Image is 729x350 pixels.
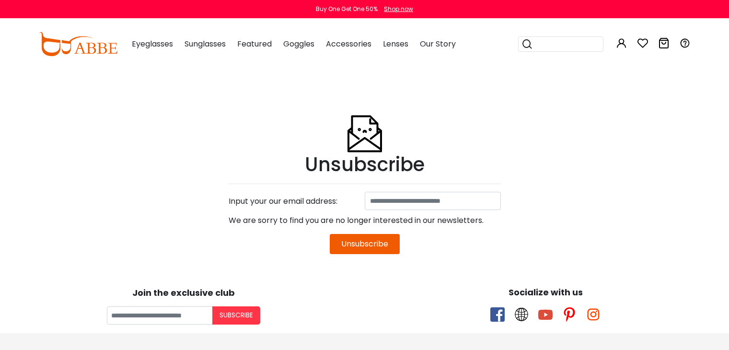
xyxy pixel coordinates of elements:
div: Buy One Get One 50% [316,5,378,13]
div: We are sorry to find you are no longer interested in our newsletters. [229,211,501,230]
span: Lenses [383,38,408,49]
div: Input your our email address: [224,192,365,211]
span: facebook [490,307,505,322]
button: Unsubscribe [330,234,400,254]
button: Subscribe [212,306,260,325]
img: Unsubscribe [346,92,384,153]
span: Goggles [283,38,314,49]
div: Socialize with us [370,286,722,299]
div: Join the exclusive club [7,284,360,299]
img: abbeglasses.com [39,32,117,56]
span: pinterest [562,307,577,322]
span: instagram [586,307,601,322]
h1: Unsubscribe [229,153,501,176]
span: Featured [237,38,272,49]
span: Eyeglasses [132,38,173,49]
span: Sunglasses [185,38,226,49]
input: Your email [107,306,212,325]
span: youtube [538,307,553,322]
span: Our Story [420,38,456,49]
span: Accessories [326,38,371,49]
span: twitter [514,307,529,322]
a: Shop now [379,5,413,13]
div: Shop now [384,5,413,13]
